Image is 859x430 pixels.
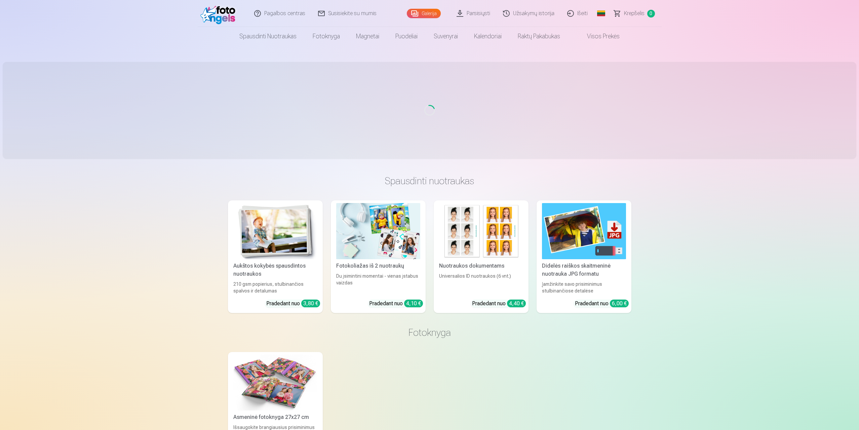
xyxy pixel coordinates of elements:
div: Pradedant nuo [575,300,629,308]
img: Fotokoliažas iš 2 nuotraukų [336,203,420,259]
a: Nuotraukos dokumentamsNuotraukos dokumentamsUniversalios ID nuotraukos (6 vnt.)Pradedant nuo 4,40 € [434,200,529,313]
div: Nuotraukos dokumentams [436,262,526,270]
a: Kalendoriai [466,27,510,46]
h3: Spausdinti nuotraukas [233,175,626,187]
div: 210 gsm popierius, stulbinančios spalvos ir detalumas [231,281,320,294]
a: Fotoknyga [305,27,348,46]
div: Įamžinkite savo prisiminimus stulbinančiose detalėse [539,281,629,294]
a: Puodeliai [387,27,426,46]
a: Spausdinti nuotraukas [231,27,305,46]
div: 4,40 € [507,300,526,307]
div: Du įsimintini momentai - vienas įstabus vaizdas [334,273,423,294]
img: Asmeninė fotoknyga 27x27 cm [233,355,317,411]
img: Nuotraukos dokumentams [439,203,523,259]
div: 6,00 € [610,300,629,307]
a: Suvenyrai [426,27,466,46]
a: Raktų pakabukas [510,27,568,46]
img: Didelės raiškos skaitmeninė nuotrauka JPG formatu [542,203,626,259]
div: Universalios ID nuotraukos (6 vnt.) [436,273,526,294]
span: Krepšelis [624,9,645,17]
div: 4,10 € [404,300,423,307]
a: Visos prekės [568,27,628,46]
div: Pradedant nuo [266,300,320,308]
div: Asmeninė fotoknyga 27x27 cm [231,413,320,421]
img: /fa2 [200,3,239,24]
div: Pradedant nuo [369,300,423,308]
div: Fotokoliažas iš 2 nuotraukų [334,262,423,270]
div: Aukštos kokybės spausdintos nuotraukos [231,262,320,278]
div: Pradedant nuo [472,300,526,308]
a: Aukštos kokybės spausdintos nuotraukos Aukštos kokybės spausdintos nuotraukos210 gsm popierius, s... [228,200,323,313]
h3: Fotoknyga [233,326,626,339]
a: Fotokoliažas iš 2 nuotraukųFotokoliažas iš 2 nuotraukųDu įsimintini momentai - vienas įstabus vai... [331,200,426,313]
a: Galerija [407,9,441,18]
a: Didelės raiškos skaitmeninė nuotrauka JPG formatuDidelės raiškos skaitmeninė nuotrauka JPG format... [537,200,631,313]
div: Didelės raiškos skaitmeninė nuotrauka JPG formatu [539,262,629,278]
div: 3,80 € [301,300,320,307]
img: Aukštos kokybės spausdintos nuotraukos [233,203,317,259]
span: 0 [647,10,655,17]
a: Magnetai [348,27,387,46]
